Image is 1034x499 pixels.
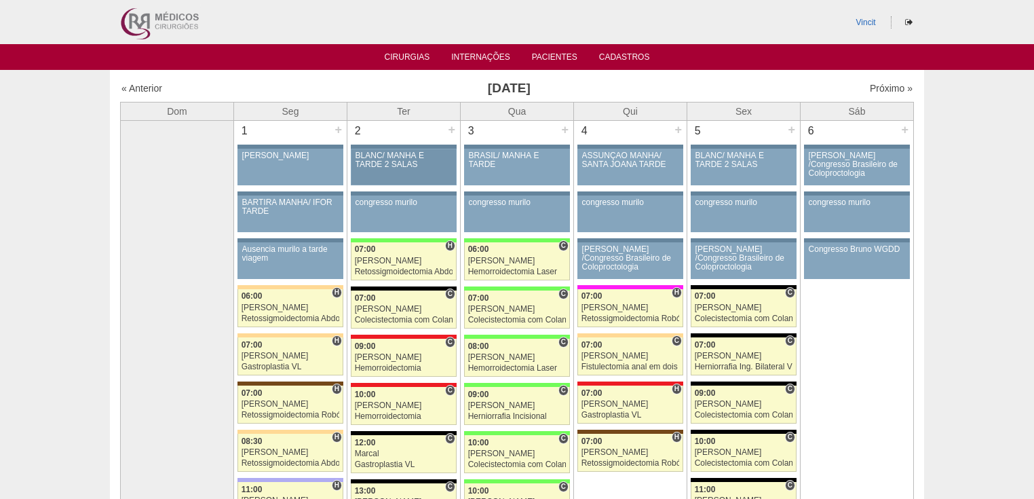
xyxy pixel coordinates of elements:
a: congresso murilo [351,196,457,232]
div: [PERSON_NAME] [695,303,793,312]
a: [PERSON_NAME] [237,149,343,185]
a: BARTIRA MANHÃ/ IFOR TARDE [237,196,343,232]
div: Key: Bartira [237,333,343,337]
span: Consultório [445,337,455,348]
div: [PERSON_NAME] [581,303,680,312]
div: Fistulectomia anal em dois tempos [581,363,680,371]
span: Consultório [558,481,569,492]
div: Retossigmoidectomia Robótica [242,411,340,420]
div: Key: Aviso [691,238,797,242]
div: Key: Blanc [691,382,797,386]
span: 10:00 [355,390,376,399]
span: 10:00 [468,486,489,496]
span: Consultório [558,289,569,299]
div: Ausencia murilo a tarde viagem [242,245,339,263]
div: ASSUNÇÃO MANHÃ/ SANTA JOANA TARDE [582,151,679,169]
div: Key: Assunção [351,335,457,339]
div: Key: Brasil [464,383,570,387]
a: C 07:00 [PERSON_NAME] Colecistectomia com Colangiografia VL [464,291,570,329]
a: H 06:00 [PERSON_NAME] Retossigmoidectomia Abdominal VL [237,289,343,327]
span: 07:00 [581,291,602,301]
a: C 07:00 [PERSON_NAME] Colecistectomia com Colangiografia VL [351,291,457,329]
div: Key: Aviso [237,145,343,149]
div: BLANC/ MANHÃ E TARDE 2 SALAS [695,151,792,169]
div: [PERSON_NAME] [355,401,453,410]
span: Consultório [445,433,455,444]
div: + [332,121,344,138]
div: Herniorrafia Ing. Bilateral VL [695,363,793,371]
span: 13:00 [355,486,376,496]
a: C 06:00 [PERSON_NAME] Hemorroidectomia Laser [464,242,570,280]
div: congresso murilo [469,198,566,207]
a: congresso murilo [804,196,910,232]
a: C 10:00 [PERSON_NAME] Hemorroidectomia [351,387,457,425]
span: 10:00 [695,437,716,446]
span: Consultório [445,289,455,299]
div: [PERSON_NAME] [468,449,567,458]
a: Pacientes [532,52,577,66]
div: BLANC/ MANHÃ E TARDE 2 SALAS [356,151,453,169]
div: [PERSON_NAME] [242,151,339,160]
span: Consultório [558,385,569,396]
div: [PERSON_NAME] [581,400,680,409]
div: Key: Brasil [351,238,457,242]
a: C 07:00 [PERSON_NAME] Colecistectomia com Colangiografia VL [691,289,797,327]
div: 1 [234,121,255,141]
a: H 08:30 [PERSON_NAME] Retossigmoidectomia Abdominal VL [237,434,343,472]
a: BLANC/ MANHÃ E TARDE 2 SALAS [351,149,457,185]
div: [PERSON_NAME] [695,352,793,361]
span: Consultório [785,335,795,346]
div: [PERSON_NAME] [242,400,340,409]
div: + [899,121,911,138]
th: Qui [574,102,687,120]
div: 3 [461,121,482,141]
a: C 07:00 [PERSON_NAME] Herniorrafia Ing. Bilateral VL [691,337,797,375]
div: Colecistectomia com Colangiografia VL [695,459,793,468]
a: H 07:00 [PERSON_NAME] Retossigmoidectomia Robótica [237,386,343,424]
div: [PERSON_NAME] [242,448,340,457]
a: C 12:00 Marcal Gastroplastia VL [351,435,457,473]
span: 07:00 [468,293,489,303]
a: Congresso Bruno WGDD [804,242,910,279]
span: Consultório [785,384,795,394]
div: BARTIRA MANHÃ/ IFOR TARDE [242,198,339,216]
div: Retossigmoidectomia Robótica [581,459,680,468]
div: Key: Blanc [691,333,797,337]
div: Key: Pro Matre [577,285,683,289]
span: 07:00 [581,388,602,398]
a: BRASIL/ MANHÃ E TARDE [464,149,570,185]
a: ASSUNÇÃO MANHÃ/ SANTA JOANA TARDE [577,149,683,185]
div: Key: Brasil [464,431,570,435]
div: Hemorroidectomia Laser [468,267,567,276]
div: [PERSON_NAME] [242,352,340,361]
a: C 09:00 [PERSON_NAME] Colecistectomia com Colangiografia VL [691,386,797,424]
span: 10:00 [468,438,489,447]
div: [PERSON_NAME] [695,448,793,457]
div: Colecistectomia com Colangiografia VL [355,316,453,325]
a: congresso murilo [464,196,570,232]
div: Key: Blanc [691,478,797,482]
th: Ter [347,102,461,120]
div: congresso murilo [356,198,453,207]
div: Key: Aviso [351,191,457,196]
a: C 10:00 [PERSON_NAME] Colecistectomia com Colangiografia VL [691,434,797,472]
a: Cirurgias [385,52,430,66]
div: 6 [801,121,822,141]
div: Key: Aviso [464,191,570,196]
div: 2 [347,121,368,141]
div: Key: Bartira [577,333,683,337]
div: Key: Christóvão da Gama [237,478,343,482]
a: C 10:00 [PERSON_NAME] Colecistectomia com Colangiografia VL [464,435,570,473]
span: 07:00 [695,291,716,301]
div: Gastroplastia VL [242,363,340,371]
a: H 07:00 [PERSON_NAME] Retossigmoidectomia Abdominal VL [351,242,457,280]
span: 11:00 [695,485,716,494]
a: congresso murilo [691,196,797,232]
div: Colecistectomia com Colangiografia VL [468,460,567,469]
span: Consultório [445,385,455,396]
a: H 07:00 [PERSON_NAME] Gastroplastia VL [237,337,343,375]
span: 06:00 [242,291,263,301]
div: [PERSON_NAME] [242,303,340,312]
div: [PERSON_NAME] [468,401,567,410]
span: Consultório [445,481,455,492]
